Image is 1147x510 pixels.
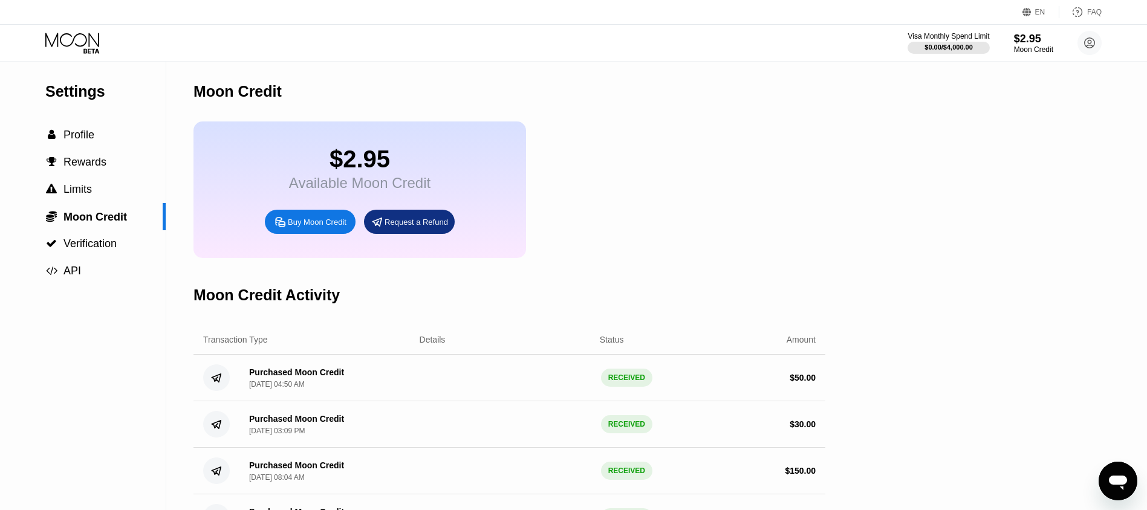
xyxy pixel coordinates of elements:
span: Moon Credit [63,211,127,223]
div: RECEIVED [601,415,652,433]
span:  [46,238,57,249]
div:  [45,265,57,276]
div:  [45,157,57,167]
span:  [47,157,57,167]
span: Rewards [63,156,106,168]
span: API [63,265,81,277]
div: [DATE] 08:04 AM [249,473,305,482]
span: Profile [63,129,94,141]
div: $2.95Moon Credit [1014,33,1053,54]
div: Moon Credit Activity [193,286,340,304]
div: EN [1022,6,1059,18]
span:  [48,129,56,140]
span:  [46,265,57,276]
div: Available Moon Credit [289,175,431,192]
div: Visa Monthly Spend Limit$0.00/$4,000.00 [908,32,989,54]
div: $ 50.00 [790,373,816,382]
div: Purchased Moon Credit [249,367,344,377]
div: Moon Credit [1014,45,1053,54]
span: Limits [63,183,92,195]
div: Purchased Moon Credit [249,414,344,424]
div:  [45,129,57,140]
div: Status [600,335,624,344]
div: Transaction Type [203,335,268,344]
div: [DATE] 03:09 PM [249,427,305,435]
div: $ 150.00 [785,466,816,476]
div: RECEIVED [601,462,652,480]
div:  [45,184,57,195]
div: FAQ [1087,8,1102,16]
div: Request a Refund [385,217,448,227]
span:  [46,184,57,195]
div: Visa Monthly Spend Limit [908,32,989,40]
span: Verification [63,237,117,250]
div: RECEIVED [601,369,652,387]
div: FAQ [1059,6,1102,18]
span:  [46,210,57,222]
div: [DATE] 04:50 AM [249,380,305,389]
div: Amount [787,335,816,344]
div:  [45,238,57,249]
div: Details [420,335,446,344]
div: Request a Refund [364,210,455,234]
div:  [45,210,57,222]
div: $2.95 [289,146,431,173]
div: Settings [45,83,166,100]
div: EN [1035,8,1045,16]
div: $0.00 / $4,000.00 [924,44,973,51]
iframe: Button to launch messaging window [1099,462,1137,500]
div: Purchased Moon Credit [249,460,344,470]
div: Buy Moon Credit [265,210,356,234]
div: Moon Credit [193,83,282,100]
div: $ 30.00 [790,419,816,429]
div: $2.95 [1014,33,1053,45]
div: Buy Moon Credit [288,217,346,227]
